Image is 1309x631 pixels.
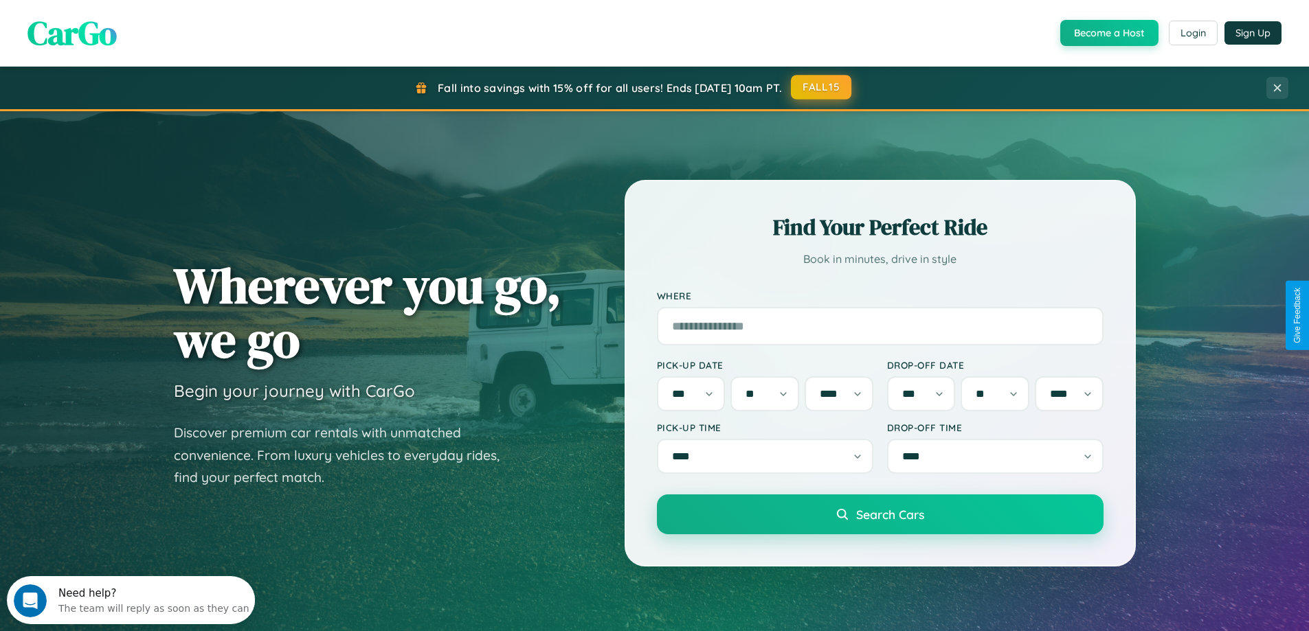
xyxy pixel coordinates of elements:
[1224,21,1282,45] button: Sign Up
[7,576,255,624] iframe: Intercom live chat discovery launcher
[887,422,1104,433] label: Drop-off Time
[174,422,517,489] p: Discover premium car rentals with unmatched convenience. From luxury vehicles to everyday rides, ...
[52,12,243,23] div: Need help?
[1060,20,1159,46] button: Become a Host
[174,258,561,367] h1: Wherever you go, we go
[657,359,873,371] label: Pick-up Date
[657,422,873,433] label: Pick-up Time
[1293,288,1302,343] div: Give Feedback
[657,290,1104,301] label: Where
[5,5,256,43] div: Open Intercom Messenger
[791,75,851,100] button: FALL15
[856,507,924,522] span: Search Cars
[27,10,117,56] span: CarGo
[657,249,1104,269] p: Book in minutes, drive in style
[657,212,1104,242] h2: Find Your Perfect Ride
[438,81,782,95] span: Fall into savings with 15% off for all users! Ends [DATE] 10am PT.
[52,23,243,37] div: The team will reply as soon as they can
[657,494,1104,534] button: Search Cars
[1169,21,1218,45] button: Login
[174,380,415,401] h3: Begin your journey with CarGo
[14,584,47,617] iframe: Intercom live chat
[887,359,1104,371] label: Drop-off Date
